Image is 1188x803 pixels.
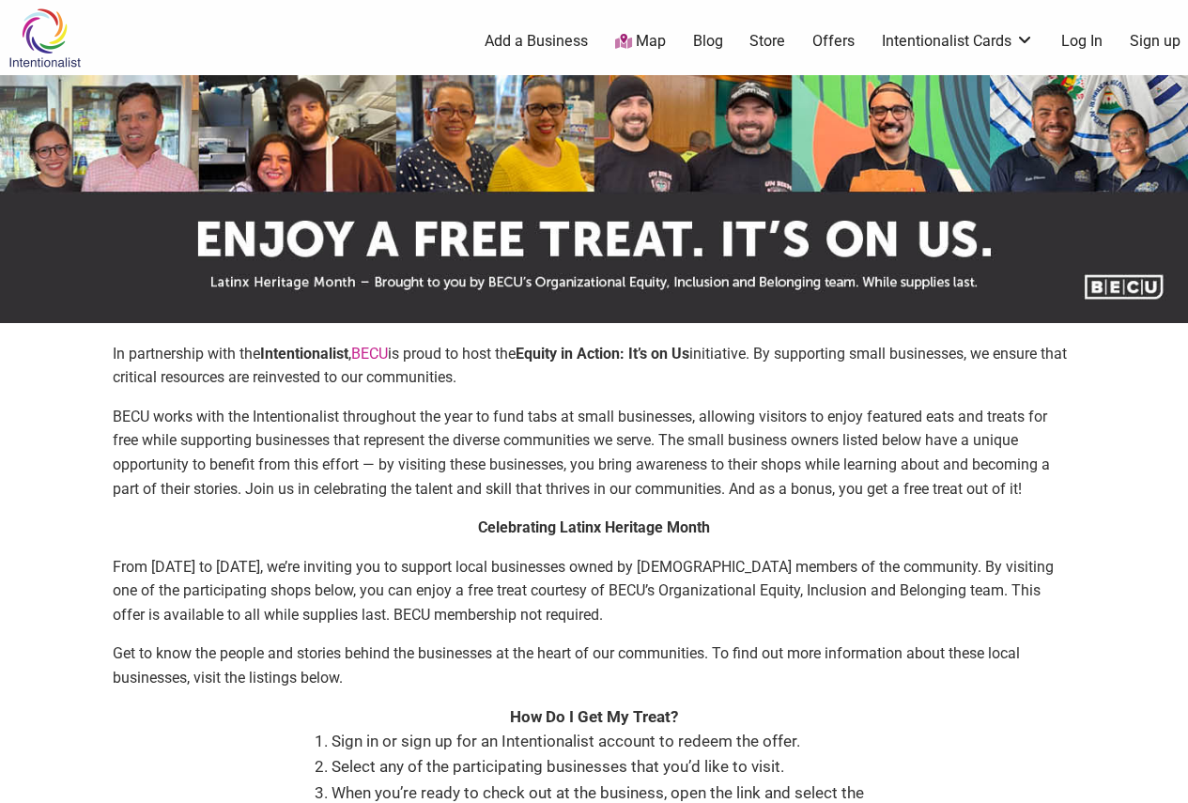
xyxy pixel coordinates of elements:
a: Map [615,31,666,53]
a: Sign up [1130,31,1180,52]
p: From [DATE] to [DATE], we’re inviting you to support local businesses owned by [DEMOGRAPHIC_DATA]... [113,555,1075,627]
strong: How Do I Get My Treat? [510,707,678,726]
a: Offers [812,31,855,52]
li: Sign in or sign up for an Intentionalist account to redeem the offer. [332,729,876,754]
p: BECU works with the Intentionalist throughout the year to fund tabs at small businesses, allowing... [113,405,1075,501]
strong: Celebrating Latinx Heritage Month [478,518,710,536]
strong: Equity in Action: It’s on Us [516,345,689,363]
a: Blog [693,31,723,52]
a: Add a Business [485,31,588,52]
a: Store [749,31,785,52]
p: Get to know the people and stories behind the businesses at the heart of our communities. To find... [113,641,1075,689]
p: In partnership with the , is proud to host the initiative. By supporting small businesses, we ens... [113,342,1075,390]
a: Log In [1061,31,1103,52]
a: BECU [351,345,388,363]
a: Intentionalist Cards [882,31,1034,52]
strong: Intentionalist [260,345,348,363]
li: Select any of the participating businesses that you’d like to visit. [332,754,876,780]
